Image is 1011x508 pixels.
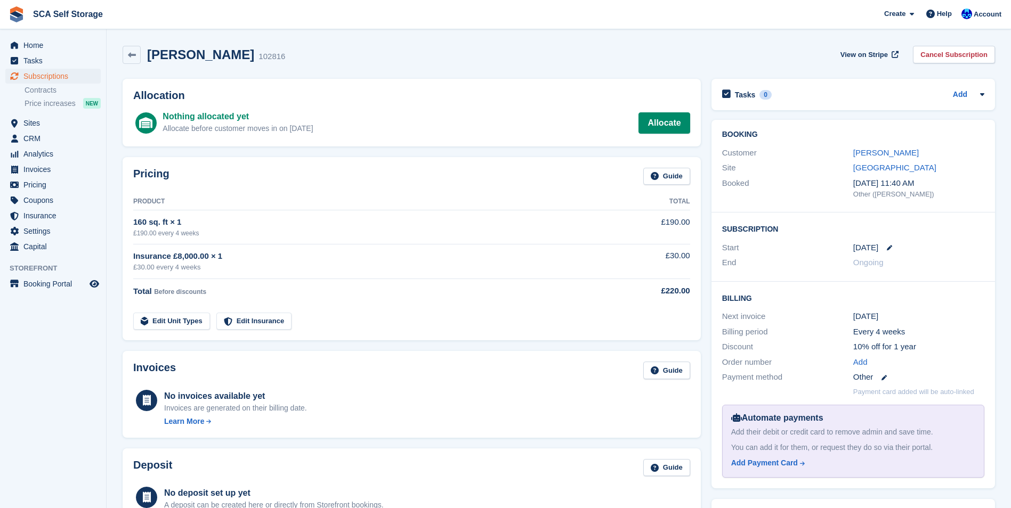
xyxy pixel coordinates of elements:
[853,341,984,353] div: 10% off for 1 year
[216,313,292,330] a: Edit Insurance
[961,9,972,19] img: Kelly Neesham
[5,177,101,192] a: menu
[133,228,604,238] div: £190.00 every 4 weeks
[722,130,984,139] h2: Booking
[10,263,106,274] span: Storefront
[25,97,101,109] a: Price increases NEW
[25,85,101,95] a: Contracts
[23,193,87,208] span: Coupons
[731,457,798,469] div: Add Payment Card
[29,5,107,23] a: SCA Self Storage
[722,257,853,269] div: End
[643,459,690,477] a: Guide
[5,116,101,130] a: menu
[5,131,101,146] a: menu
[5,239,101,254] a: menu
[722,292,984,303] h2: Billing
[643,168,690,185] a: Guide
[23,276,87,291] span: Booking Portal
[5,69,101,84] a: menu
[722,326,853,338] div: Billing period
[913,46,995,63] a: Cancel Subscription
[163,110,313,123] div: Nothing allocated yet
[258,51,285,63] div: 102816
[133,459,172,477] h2: Deposit
[164,487,384,499] div: No deposit set up yet
[5,162,101,177] a: menu
[133,262,604,273] div: £30.00 every 4 weeks
[5,208,101,223] a: menu
[133,313,210,330] a: Edit Unit Types
[133,250,604,263] div: Insurance £8,000.00 × 1
[164,416,204,427] div: Learn More
[23,131,87,146] span: CRM
[604,193,690,210] th: Total
[638,112,690,134] a: Allocate
[23,208,87,223] span: Insurance
[853,177,984,190] div: [DATE] 11:40 AM
[853,242,878,254] time: 2025-09-26 00:00:00 UTC
[840,50,888,60] span: View on Stripe
[83,98,101,109] div: NEW
[23,116,87,130] span: Sites
[722,356,853,368] div: Order number
[853,310,984,323] div: [DATE]
[722,223,984,234] h2: Subscription
[853,387,974,397] p: Payment card added will be auto-linked
[735,90,756,100] h2: Tasks
[974,9,1001,20] span: Account
[5,193,101,208] a: menu
[133,168,169,185] h2: Pricing
[604,285,690,297] div: £220.00
[133,216,604,228] div: 160 sq. ft × 1
[23,177,87,192] span: Pricing
[23,239,87,254] span: Capital
[722,371,853,383] div: Payment method
[23,224,87,239] span: Settings
[164,390,307,403] div: No invoices available yet
[23,53,87,68] span: Tasks
[133,193,604,210] th: Product
[5,38,101,53] a: menu
[133,286,152,296] span: Total
[722,162,853,174] div: Site
[9,6,25,22] img: stora-icon-8386f47178a22dfd0bd8f6a31ec36ba5ce8667c1dd55bd0f319d3a0aa187defe.svg
[23,38,87,53] span: Home
[722,310,853,323] div: Next invoice
[5,53,101,68] a: menu
[643,362,690,379] a: Guide
[836,46,901,63] a: View on Stripe
[147,47,254,62] h2: [PERSON_NAME]
[164,403,307,414] div: Invoices are generated on their billing date.
[604,244,690,278] td: £30.00
[853,356,868,368] a: Add
[853,189,984,200] div: Other ([PERSON_NAME])
[853,258,884,267] span: Ongoing
[722,341,853,353] div: Discount
[88,277,101,290] a: Preview store
[133,89,690,102] h2: Allocation
[5,276,101,291] a: menu
[759,90,772,100] div: 0
[163,123,313,134] div: Allocate before customer moves in on [DATE]
[133,362,176,379] h2: Invoices
[731,427,975,438] div: Add their debit or credit card to remove admin and save time.
[853,163,936,172] a: [GEOGRAPHIC_DATA]
[5,224,101,239] a: menu
[731,412,975,424] div: Automate payments
[853,371,984,383] div: Other
[853,326,984,338] div: Every 4 weeks
[853,148,919,157] a: [PERSON_NAME]
[722,177,853,200] div: Booked
[722,242,853,254] div: Start
[731,457,971,469] a: Add Payment Card
[937,9,952,19] span: Help
[604,210,690,244] td: £190.00
[884,9,905,19] span: Create
[731,442,975,453] div: You can add it for them, or request they do so via their portal.
[25,99,76,109] span: Price increases
[23,146,87,161] span: Analytics
[154,288,206,296] span: Before discounts
[23,162,87,177] span: Invoices
[5,146,101,161] a: menu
